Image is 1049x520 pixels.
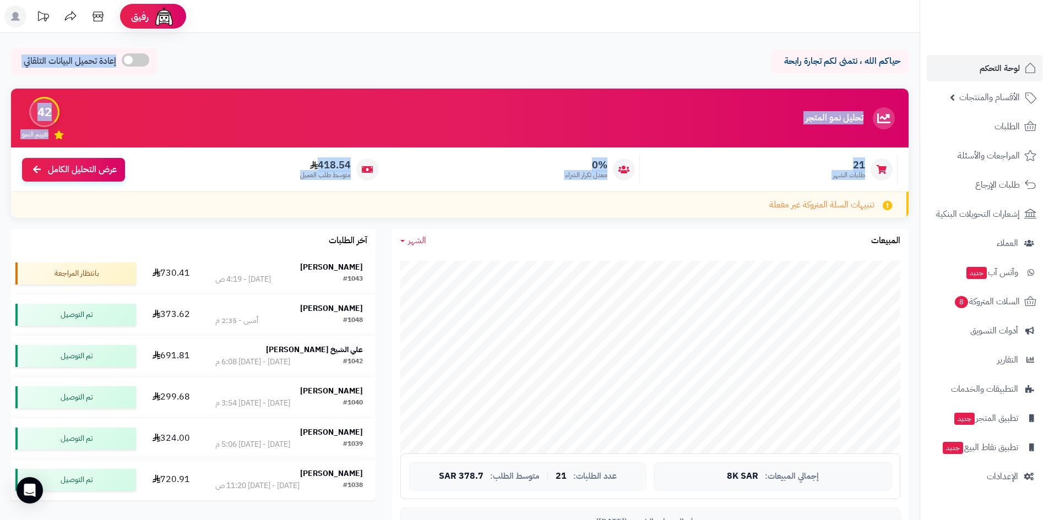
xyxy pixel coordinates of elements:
[215,439,290,450] div: [DATE] - [DATE] 5:06 م
[927,405,1042,431] a: تطبيق المتجرجديد
[140,459,202,500] td: 720.91
[29,6,57,30] a: تحديثات المنصة
[769,199,874,211] span: تنبيهات السلة المتروكة غير مفعلة
[300,159,351,171] span: 418.54
[765,472,819,481] span: إجمالي المبيعات:
[24,55,116,68] span: إعادة تحميل البيانات التلقائي
[566,159,607,171] span: 0%
[942,440,1018,455] span: تطبيق نقاط البيع
[954,294,1020,309] span: السلات المتروكة
[408,234,426,247] span: الشهر
[300,468,363,479] strong: [PERSON_NAME]
[343,398,363,409] div: #1040
[343,480,363,491] div: #1038
[215,315,258,326] div: أمس - 2:35 م
[927,434,1042,461] a: تطبيق نقاط البيعجديد
[140,336,202,376] td: 691.81
[546,472,549,480] span: |
[970,323,1018,338] span: أدوات التسويق
[15,469,136,491] div: تم التوصيل
[965,265,1018,280] span: وآتس آب
[980,61,1020,76] span: لوحة التحكم
[833,171,865,180] span: طلبات الشهر
[22,158,125,182] a: عرض التحليل الكامل
[936,206,1020,222] span: إشعارات التحويلات البنكية
[343,439,363,450] div: #1039
[806,113,863,123] h3: تحليل نمو المتجر
[15,262,136,284] div: بانتظار المراجعة
[140,294,202,335] td: 373.62
[215,274,271,285] div: [DATE] - 4:19 ص
[343,274,363,285] div: #1043
[215,480,300,491] div: [DATE] - [DATE] 11:20 ص
[15,304,136,326] div: تم التوصيل
[974,24,1039,47] img: logo-2.png
[140,253,202,294] td: 730.41
[215,357,290,368] div: [DATE] - [DATE] 6:08 م
[927,230,1042,256] a: العملاء
[566,171,607,180] span: معدل تكرار الشراء
[329,236,367,246] h3: آخر الطلبات
[266,344,363,355] strong: علي الشيخ [PERSON_NAME]
[927,347,1042,373] a: التقارير
[153,6,175,28] img: ai-face.png
[215,398,290,409] div: [DATE] - [DATE] 3:54 م
[951,381,1018,397] span: التطبيقات والخدمات
[300,261,363,273] strong: [PERSON_NAME]
[994,119,1020,134] span: الطلبات
[997,236,1018,251] span: العملاء
[927,463,1042,490] a: الإعدادات
[15,428,136,450] div: تم التوصيل
[953,410,1018,426] span: تطبيق المتجر
[140,377,202,418] td: 299.68
[997,352,1018,368] span: التقارير
[927,113,1042,140] a: الطلبات
[15,345,136,367] div: تم التوصيل
[927,55,1042,81] a: لوحة التحكم
[556,472,567,481] span: 21
[300,303,363,314] strong: [PERSON_NAME]
[966,267,987,279] span: جديد
[300,171,351,180] span: متوسط طلب العميل
[955,296,969,309] span: 8
[975,177,1020,193] span: طلبات الإرجاع
[927,318,1042,344] a: أدوات التسويق
[300,385,363,397] strong: [PERSON_NAME]
[927,376,1042,402] a: التطبيقات والخدمات
[48,163,117,176] span: عرض التحليل الكامل
[927,172,1042,198] a: طلبات الإرجاع
[573,472,617,481] span: عدد الطلبات:
[131,10,149,23] span: رفيق
[954,413,975,425] span: جديد
[958,148,1020,163] span: المراجعات والأسئلة
[727,472,758,481] span: 8K SAR
[140,418,202,459] td: 324.00
[987,469,1018,484] span: الإعدادات
[343,315,363,326] div: #1048
[343,357,363,368] div: #1042
[871,236,900,246] h3: المبيعات
[927,201,1042,227] a: إشعارات التحويلات البنكية
[15,386,136,408] div: تم التوصيل
[22,130,48,139] span: تقييم النمو
[490,472,540,481] span: متوسط الطلب:
[779,55,900,68] p: حياكم الله ، نتمنى لكم تجارة رابحة
[833,159,865,171] span: 21
[927,259,1042,286] a: وآتس آبجديد
[927,143,1042,169] a: المراجعات والأسئلة
[943,442,963,454] span: جديد
[17,477,43,503] div: Open Intercom Messenger
[959,90,1020,105] span: الأقسام والمنتجات
[400,234,426,247] a: الشهر
[300,426,363,438] strong: [PERSON_NAME]
[439,472,483,481] span: 378.7 SAR
[927,288,1042,315] a: السلات المتروكة8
